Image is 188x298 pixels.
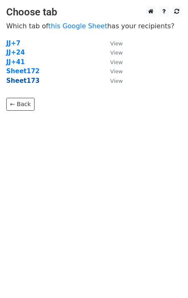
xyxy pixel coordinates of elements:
[102,77,123,84] a: View
[110,59,123,65] small: View
[48,22,107,30] a: this Google Sheet
[6,58,25,66] a: JJ+41
[102,40,123,47] a: View
[102,67,123,75] a: View
[6,98,35,111] a: ← Back
[102,58,123,66] a: View
[6,77,40,84] a: Sheet173
[110,40,123,47] small: View
[6,22,182,30] p: Which tab of has your recipients?
[110,68,123,74] small: View
[6,6,182,18] h3: Choose tab
[102,49,123,56] a: View
[6,67,40,75] a: Sheet172
[110,50,123,56] small: View
[6,49,25,56] a: JJ+24
[110,78,123,84] small: View
[6,40,20,47] a: JJ+7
